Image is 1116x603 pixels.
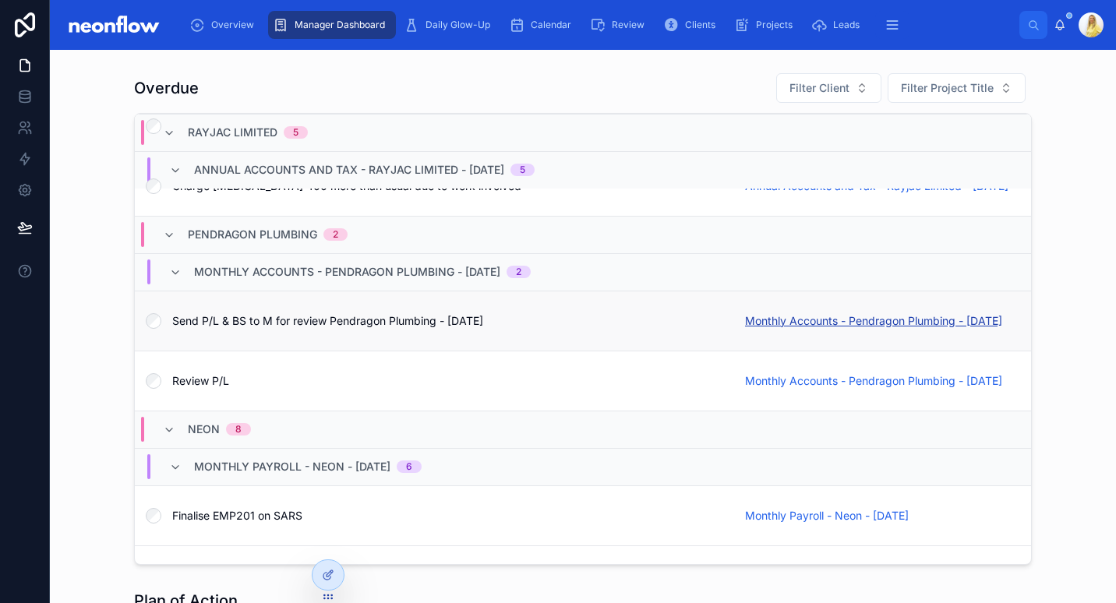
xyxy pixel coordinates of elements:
[211,19,254,31] span: Overview
[135,351,1031,411] a: Review P/LMonthly Accounts - Pendragon Plumbing - [DATE]
[585,11,655,39] a: Review
[135,291,1031,351] a: Send P/L & BS to M for review Pendragon Plumbing - [DATE]Monthly Accounts - Pendragon Plumbing - ...
[685,19,715,31] span: Clients
[188,421,220,437] span: Neon
[531,19,571,31] span: Calendar
[62,12,164,37] img: App logo
[745,508,909,524] a: Monthly Payroll - Neon - [DATE]
[135,485,1031,545] a: Finalise EMP201 on SARSMonthly Payroll - Neon - [DATE]
[901,80,994,96] span: Filter Project Title
[295,19,385,31] span: Manager Dashboard
[399,11,501,39] a: Daily Glow-Up
[194,264,500,280] span: Monthly Accounts - Pendragon Plumbing - [DATE]
[177,8,1019,42] div: scrollable content
[659,11,726,39] a: Clients
[135,156,1031,216] a: Charge [MEDICAL_DATA] 400 more than usual due to work involvedAnnual Accounts and Tax - Rayjac Li...
[333,228,338,241] div: 2
[789,80,849,96] span: Filter Client
[194,162,504,178] span: Annual Accounts and Tax - Rayjac Limited - [DATE]
[888,73,1026,103] button: Select Button
[188,227,317,242] span: Pendragon Plumbing
[612,19,645,31] span: Review
[172,508,726,524] span: Finalise EMP201 on SARS
[520,164,525,176] div: 5
[745,313,1002,329] a: Monthly Accounts - Pendragon Plumbing - [DATE]
[776,73,881,103] button: Select Button
[406,460,412,473] div: 6
[833,19,860,31] span: Leads
[807,11,871,39] a: Leads
[745,373,1002,389] a: Monthly Accounts - Pendragon Plumbing - [DATE]
[172,373,726,389] span: Review P/L
[188,125,277,140] span: Rayjac Limited
[516,266,521,278] div: 2
[756,19,793,31] span: Projects
[172,313,726,329] span: Send P/L & BS to M for review Pendragon Plumbing - [DATE]
[426,19,490,31] span: Daily Glow-Up
[293,126,298,139] div: 5
[504,11,582,39] a: Calendar
[194,459,390,474] span: Monthly Payroll - Neon - [DATE]
[235,423,242,436] div: 8
[729,11,803,39] a: Projects
[185,11,265,39] a: Overview
[268,11,396,39] a: Manager Dashboard
[135,96,1031,156] a: Lock Accounts on Free AgentAnnual Accounts and Tax - Rayjac Limited - [DATE]
[134,77,199,99] h1: Overdue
